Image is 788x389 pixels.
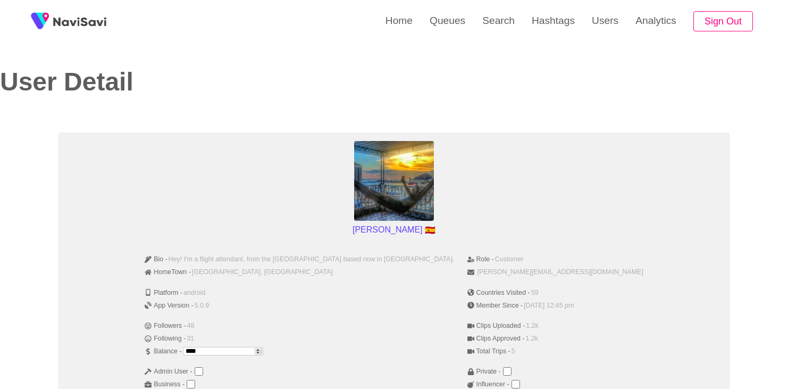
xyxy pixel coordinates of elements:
[183,289,205,296] span: android
[531,289,539,296] span: 59
[467,255,494,263] span: Role -
[145,335,186,342] span: Following -
[467,289,530,296] span: Countries Visited -
[467,302,523,309] span: Member Since -
[526,322,538,329] span: 1.2k
[348,221,440,239] p: [PERSON_NAME]
[169,255,455,263] span: Hey! I'm a flight attendant, from the [GEOGRAPHIC_DATA] based now in [GEOGRAPHIC_DATA].
[145,302,193,309] span: App Version -
[192,268,333,276] span: [GEOGRAPHIC_DATA], [GEOGRAPHIC_DATA]
[526,335,538,342] span: 1.2k
[524,302,574,309] span: [DATE] 12:45 pm
[187,335,194,342] span: 31
[145,268,191,276] span: HomeTown -
[187,322,195,329] span: 48
[145,322,186,329] span: Followers -
[495,255,524,263] span: Customer
[145,255,167,263] span: Bio -
[693,11,753,32] button: Sign Out
[512,347,515,355] span: 5
[145,368,192,375] span: Admin User -
[145,380,185,388] span: Business -
[467,347,510,355] span: Total Trips -
[145,289,182,296] span: Platform -
[467,368,501,375] span: Private -
[467,322,525,329] span: Clips Uploaded -
[27,8,53,35] img: fireSpot
[145,347,181,355] span: Balance -
[195,302,209,309] span: 5.0.9
[425,226,435,235] span: Spain flag
[467,335,525,342] span: Clips Approved -
[53,16,106,27] img: fireSpot
[477,268,643,276] span: [PERSON_NAME][EMAIL_ADDRESS][DOMAIN_NAME]
[467,380,509,388] span: Influencer -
